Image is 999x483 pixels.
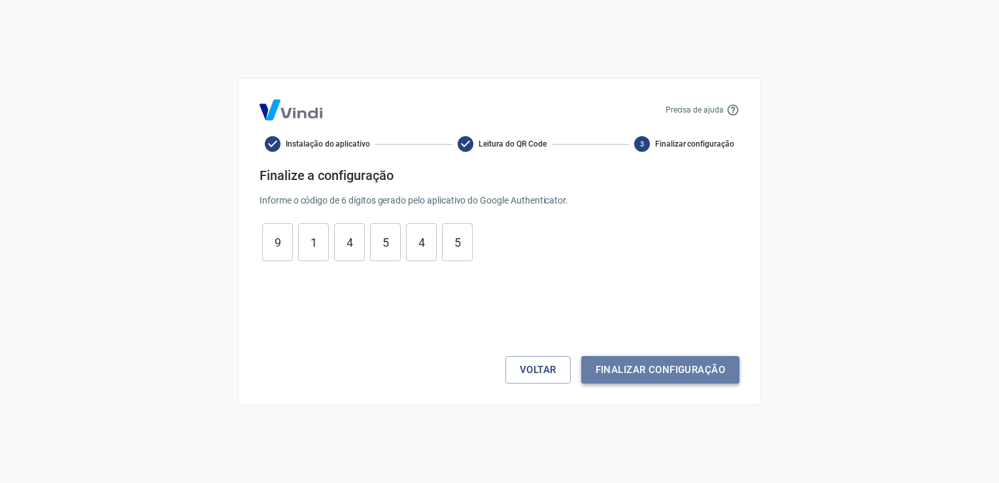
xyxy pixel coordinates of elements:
span: Leitura do QR Code [479,138,546,150]
h4: Finalize a configuração [260,168,739,183]
p: Informe o código de 6 dígitos gerado pelo aplicativo do Google Authenticator. [260,194,739,207]
span: Finalizar configuração [655,138,734,150]
text: 3 [640,140,644,149]
button: Finalizar configuração [581,356,739,384]
img: Logo Vind [260,99,322,120]
p: Precisa de ajuda [666,104,724,116]
span: Instalação do aplicativo [286,138,370,150]
button: Voltar [505,356,571,384]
